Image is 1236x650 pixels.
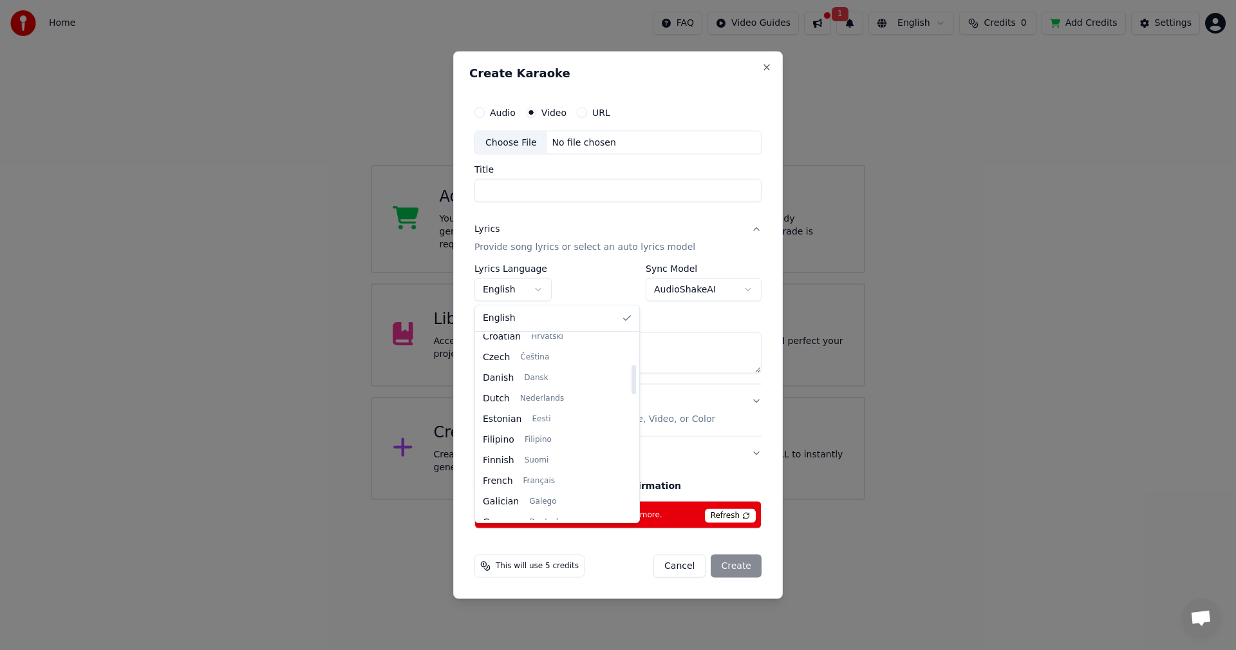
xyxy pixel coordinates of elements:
[483,312,516,325] span: English
[523,476,555,486] span: Français
[483,495,519,508] span: Galician
[483,372,514,385] span: Danish
[531,332,563,342] span: Hrvatski
[483,434,514,446] span: Filipino
[529,517,561,528] span: Deutsch
[483,413,521,426] span: Estonian
[520,394,564,404] span: Nederlands
[483,475,513,488] span: French
[483,454,514,467] span: Finnish
[483,330,521,343] span: Croatian
[524,373,548,383] span: Dansk
[529,497,556,507] span: Galego
[532,414,550,425] span: Eesti
[525,455,549,466] span: Suomi
[483,392,510,405] span: Dutch
[520,352,549,363] span: Čeština
[483,351,510,364] span: Czech
[483,516,519,529] span: German
[525,435,552,445] span: Filipino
